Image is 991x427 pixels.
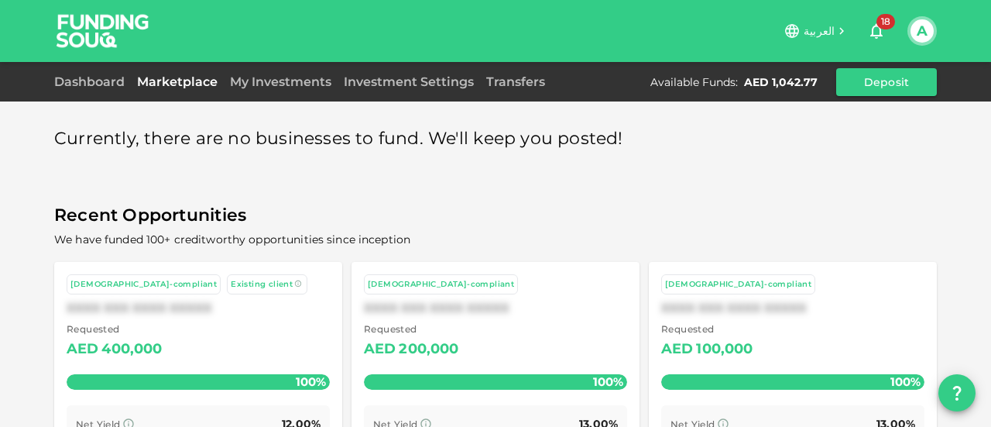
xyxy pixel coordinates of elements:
span: Existing client [231,279,293,289]
div: AED [661,337,693,362]
div: [DEMOGRAPHIC_DATA]-compliant [665,278,811,291]
div: AED [67,337,98,362]
button: question [938,374,976,412]
div: XXXX XXX XXXX XXXXX [67,301,330,315]
button: A [910,19,934,43]
a: Investment Settings [338,74,480,89]
a: Marketplace [131,74,224,89]
span: العربية [804,24,835,38]
div: 200,000 [399,337,458,362]
span: Recent Opportunities [54,201,937,231]
span: We have funded 100+ creditworthy opportunities since inception [54,232,410,246]
span: Requested [67,322,163,337]
span: 100% [589,370,627,393]
a: Dashboard [54,74,131,89]
span: 100% [886,370,924,393]
span: Requested [661,322,753,337]
span: 18 [876,14,895,29]
div: Available Funds : [650,74,738,90]
div: AED 1,042.77 [744,74,818,90]
button: Deposit [836,68,937,96]
a: My Investments [224,74,338,89]
div: [DEMOGRAPHIC_DATA]-compliant [70,278,217,291]
span: 100% [292,370,330,393]
button: 18 [861,15,892,46]
div: 100,000 [696,337,753,362]
div: 400,000 [101,337,162,362]
div: XXXX XXX XXXX XXXXX [661,301,924,315]
a: Transfers [480,74,551,89]
div: AED [364,337,396,362]
span: Currently, there are no businesses to fund. We'll keep you posted! [54,124,623,154]
span: Requested [364,322,459,337]
div: XXXX XXX XXXX XXXXX [364,301,627,315]
div: [DEMOGRAPHIC_DATA]-compliant [368,278,514,291]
